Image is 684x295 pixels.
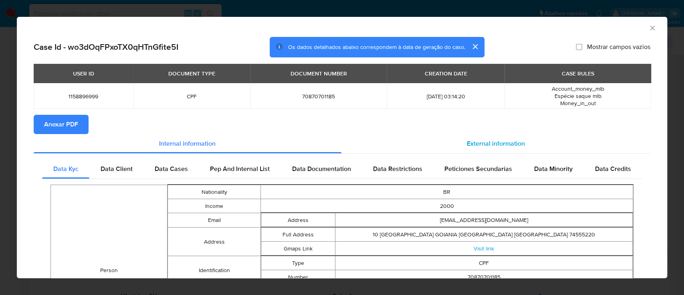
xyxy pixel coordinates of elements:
span: Pep And Internal List [210,164,270,173]
div: closure-recommendation-modal [17,17,667,278]
td: Number [261,270,335,284]
a: Visit link [474,244,494,252]
span: Data Kyc [53,164,79,173]
td: Nationality [167,185,260,199]
div: Detailed internal info [42,159,642,179]
td: BR [261,185,633,199]
div: Detailed info [34,134,650,153]
td: Identification [167,256,260,285]
span: Anexar PDF [44,116,78,133]
div: CREATION DATE [420,67,472,80]
span: Data Minority [534,164,573,173]
td: 10 [GEOGRAPHIC_DATA] GOIANIA [GEOGRAPHIC_DATA] [GEOGRAPHIC_DATA] 74555220 [335,228,633,242]
td: 70870701185 [335,270,633,284]
div: DOCUMENT TYPE [163,67,220,80]
td: CPF [335,256,633,270]
span: Data Restrictions [373,164,422,173]
span: Espécie saque mlb [554,92,601,100]
td: Gmaps Link [261,242,335,256]
div: USER ID [68,67,99,80]
td: Income [167,199,260,213]
span: Money_in_out [560,99,595,107]
td: Address [261,213,335,227]
td: Address [167,228,260,256]
td: Email [167,213,260,228]
span: External information [467,139,525,148]
span: Account_money_mlb [551,85,604,93]
span: CPF [143,93,241,100]
span: Data Client [101,164,133,173]
div: DOCUMENT NUMBER [286,67,352,80]
span: Data Cases [155,164,188,173]
span: 70870701185 [260,93,377,100]
span: Mostrar campos vazios [587,43,650,51]
td: 2000 [261,199,633,213]
button: Fechar a janela [648,24,656,31]
span: Internal information [159,139,216,148]
td: Type [261,256,335,270]
span: Data Credits [595,164,631,173]
td: Full Address [261,228,335,242]
span: 1158896999 [43,93,124,100]
span: [DATE] 03:14:20 [396,93,495,100]
input: Mostrar campos vazios [576,44,582,50]
button: Anexar PDF [34,115,89,134]
button: cerrar [465,37,484,56]
span: Os dados detalhados abaixo correspondem à data de geração do caso. [288,43,465,51]
h2: Case Id - wo3dOqFPxoTX0qHTnGfite5I [34,42,178,52]
div: CASE RULES [557,67,599,80]
span: Peticiones Secundarias [444,164,512,173]
td: [EMAIL_ADDRESS][DOMAIN_NAME] [335,213,633,227]
span: Data Documentation [292,164,351,173]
